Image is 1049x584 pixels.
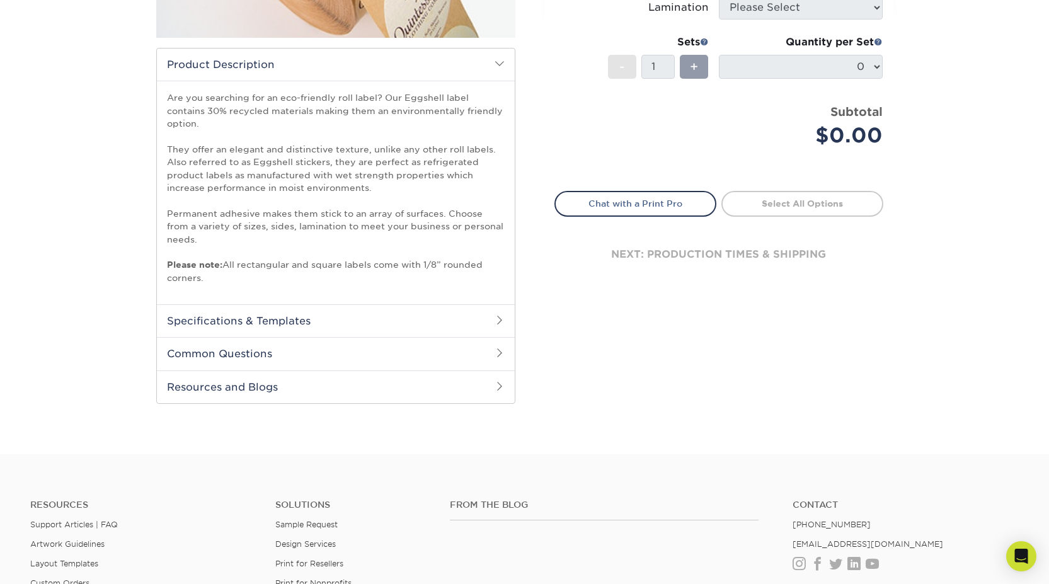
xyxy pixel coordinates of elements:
strong: Please note: [167,260,222,270]
div: Open Intercom Messenger [1006,541,1036,571]
span: - [619,57,625,76]
h2: Common Questions [157,337,515,370]
p: Are you searching for an eco-friendly roll label? Our Eggshell label contains 30% recycled materi... [167,91,505,284]
h2: Resources and Blogs [157,370,515,403]
h4: Solutions [275,500,432,510]
h4: From the Blog [450,500,759,510]
h2: Specifications & Templates [157,304,515,337]
a: Contact [793,500,1019,510]
a: Design Services [275,539,336,549]
div: next: production times & shipping [554,217,883,292]
a: Artwork Guidelines [30,539,105,549]
div: Sets [608,35,709,50]
div: Quantity per Set [719,35,883,50]
a: Chat with a Print Pro [554,191,716,216]
span: + [690,57,698,76]
a: Support Articles | FAQ [30,520,118,529]
a: Select All Options [721,191,883,216]
strong: Subtotal [830,105,883,118]
h4: Resources [30,500,256,510]
h2: Product Description [157,49,515,81]
a: Layout Templates [30,559,98,568]
div: $0.00 [728,120,883,151]
a: [EMAIL_ADDRESS][DOMAIN_NAME] [793,539,943,549]
a: Sample Request [275,520,338,529]
a: Print for Resellers [275,559,343,568]
a: [PHONE_NUMBER] [793,520,871,529]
